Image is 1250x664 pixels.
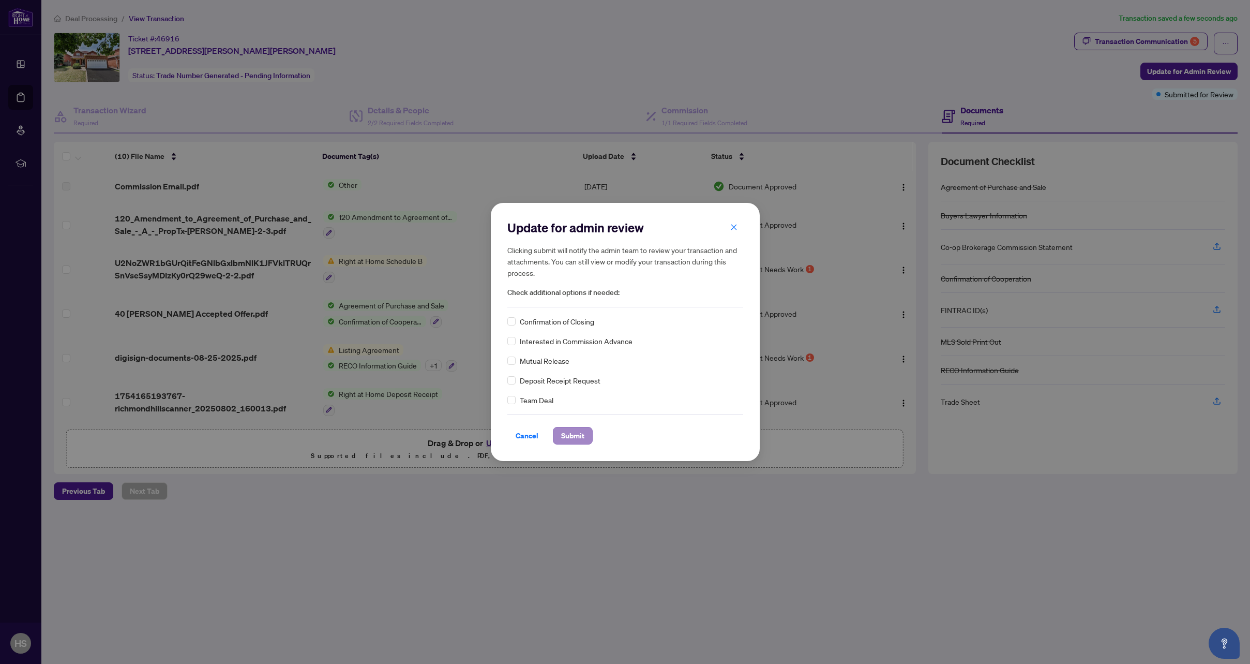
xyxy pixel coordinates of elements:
span: Interested in Commission Advance [520,335,632,347]
span: Submit [561,427,584,444]
button: Submit [553,427,593,445]
span: Cancel [516,427,538,444]
span: Team Deal [520,394,553,406]
span: close [730,224,737,231]
h2: Update for admin review [507,219,743,236]
span: Deposit Receipt Request [520,375,600,386]
button: Open asap [1209,628,1240,659]
span: Check additional options if needed: [507,287,743,299]
span: Mutual Release [520,355,569,366]
span: Confirmation of Closing [520,316,594,327]
button: Cancel [507,427,547,445]
h5: Clicking submit will notify the admin team to review your transaction and attachments. You can st... [507,244,743,278]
